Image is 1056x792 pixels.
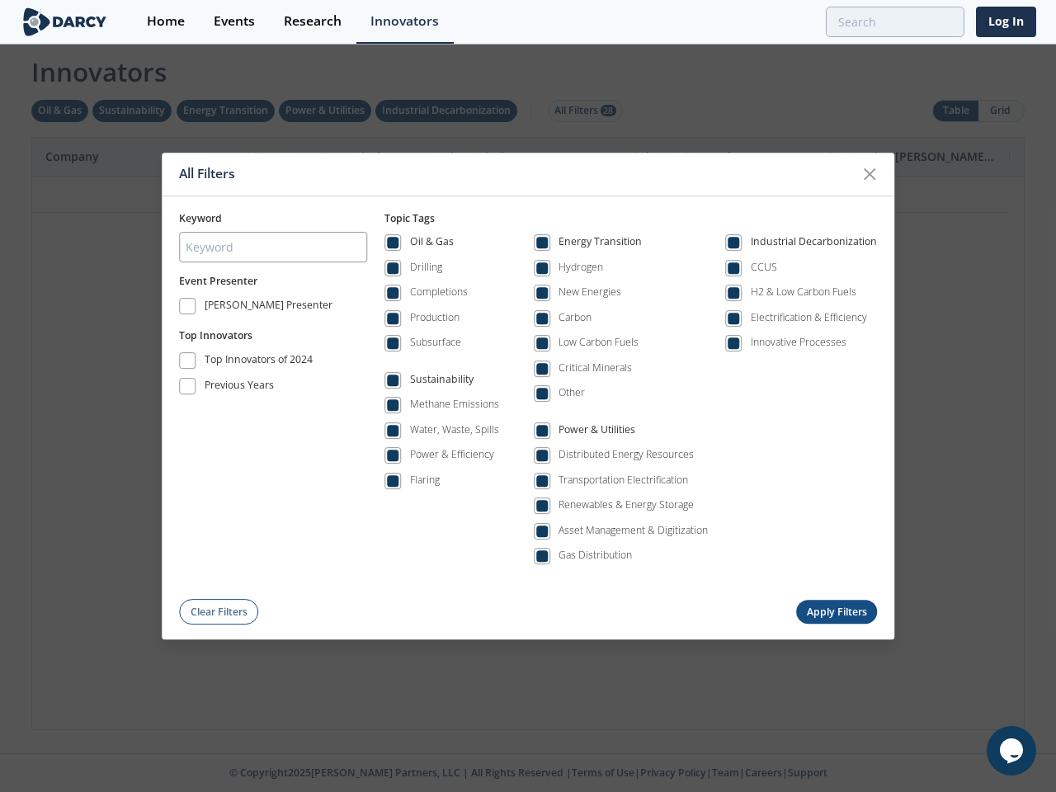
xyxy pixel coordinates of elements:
[559,285,621,300] div: New Energies
[751,235,877,255] div: Industrial Decarbonization
[559,310,592,325] div: Carbon
[559,473,688,488] div: Transportation Electrification
[179,158,854,190] div: All Filters
[214,15,255,28] div: Events
[179,328,252,342] span: Top Innovators
[410,310,460,325] div: Production
[559,386,585,401] div: Other
[751,310,867,325] div: Electrification & Efficiency
[179,274,257,289] button: Event Presenter
[559,422,635,442] div: Power & Utilities
[205,378,274,398] div: Previous Years
[559,448,694,463] div: Distributed Energy Resources
[559,336,639,351] div: Low Carbon Fuels
[410,398,499,412] div: Methane Emissions
[410,260,442,275] div: Drilling
[179,274,257,288] span: Event Presenter
[179,328,252,343] button: Top Innovators
[410,372,474,392] div: Sustainability
[205,298,332,318] div: [PERSON_NAME] Presenter
[20,7,110,36] img: logo-wide.svg
[559,498,694,513] div: Renewables & Energy Storage
[751,285,856,300] div: H2 & Low Carbon Fuels
[205,352,313,372] div: Top Innovators of 2024
[410,448,494,463] div: Power & Efficiency
[559,361,632,375] div: Critical Minerals
[559,260,603,275] div: Hydrogen
[751,336,846,351] div: Innovative Processes
[384,211,435,225] span: Topic Tags
[410,422,499,437] div: Water, Waste, Spills
[179,232,367,262] input: Keyword
[826,7,964,37] input: Advanced Search
[410,473,440,488] div: Flaring
[559,235,642,255] div: Energy Transition
[147,15,185,28] div: Home
[987,726,1039,775] iframe: chat widget
[976,7,1036,37] a: Log In
[370,15,439,28] div: Innovators
[559,549,632,563] div: Gas Distribution
[179,211,222,225] span: Keyword
[751,260,777,275] div: CCUS
[284,15,342,28] div: Research
[410,336,461,351] div: Subsurface
[796,601,877,625] button: Apply Filters
[410,285,468,300] div: Completions
[559,523,708,538] div: Asset Management & Digitization
[410,235,454,255] div: Oil & Gas
[179,600,258,625] button: Clear Filters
